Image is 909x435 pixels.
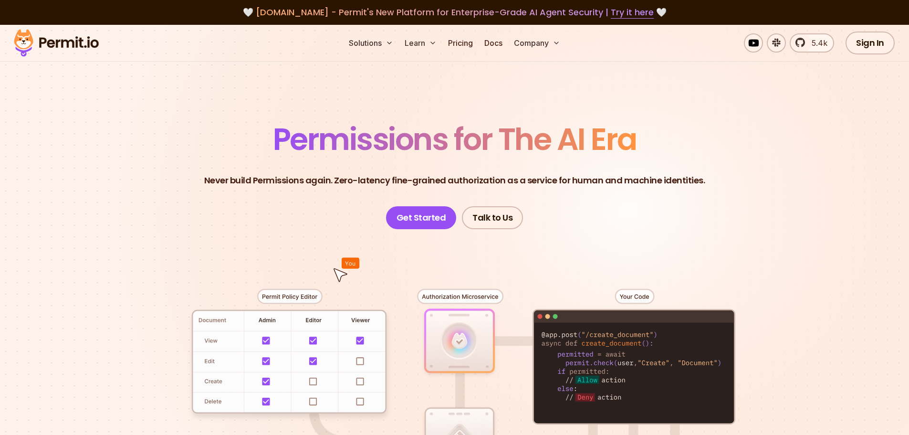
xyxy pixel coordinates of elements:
a: Pricing [444,33,477,53]
div: 🤍 🤍 [23,6,886,19]
span: 5.4k [806,37,827,49]
a: Try it here [611,6,654,19]
a: Sign In [846,32,895,54]
a: Get Started [386,206,457,229]
button: Solutions [345,33,397,53]
a: Docs [481,33,506,53]
img: Permit logo [10,27,103,59]
span: Permissions for The AI Era [273,118,637,160]
a: Talk to Us [462,206,523,229]
a: 5.4k [790,33,834,53]
button: Company [510,33,564,53]
p: Never build Permissions again. Zero-latency fine-grained authorization as a service for human and... [204,174,705,187]
span: [DOMAIN_NAME] - Permit's New Platform for Enterprise-Grade AI Agent Security | [256,6,654,18]
button: Learn [401,33,440,53]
